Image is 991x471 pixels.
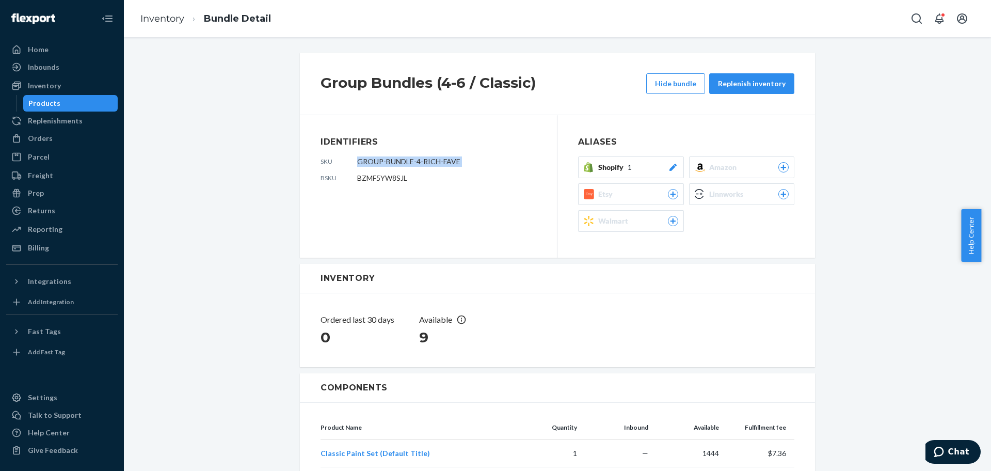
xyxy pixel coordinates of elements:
[28,170,53,181] div: Freight
[689,156,795,178] button: Amazon
[6,344,118,360] a: Add Fast Tag
[28,297,74,306] div: Add Integration
[578,156,684,178] button: Shopify1
[357,174,407,182] span: BZMF5YW8SJL
[709,73,794,94] button: Replenish inventory
[689,183,795,205] button: Linnworks
[6,273,118,290] button: Integrations
[6,221,118,238] a: Reporting
[709,162,741,172] span: Amazon
[6,240,118,256] a: Billing
[28,188,44,198] div: Prep
[906,8,927,29] button: Open Search Box
[723,440,794,467] td: $7.36
[578,183,684,205] button: Etsy
[6,202,118,219] a: Returns
[6,185,118,201] a: Prep
[652,440,724,467] td: 1444
[28,206,55,216] div: Returns
[28,224,62,234] div: Reporting
[28,243,49,253] div: Billing
[28,81,61,91] div: Inventory
[628,162,632,172] span: 1
[28,98,60,108] div: Products
[510,415,581,440] th: Quantity
[581,415,652,440] th: Inbound
[6,41,118,58] a: Home
[6,407,118,423] button: Talk to Support
[28,152,50,162] div: Parcel
[510,440,581,467] td: 1
[6,389,118,406] a: Settings
[132,4,279,34] ol: breadcrumbs
[598,189,617,199] span: Etsy
[28,410,82,420] div: Talk to Support
[28,44,49,55] div: Home
[598,162,628,172] span: Shopify
[709,189,747,199] span: Linnworks
[321,382,794,394] h3: Components
[578,210,684,232] button: Walmart
[6,167,118,184] a: Freight
[6,130,118,147] a: Orders
[6,113,118,129] a: Replenishments
[28,445,78,456] div: Give Feedback
[419,315,452,324] span: Available
[6,149,118,165] a: Parcel
[419,328,428,346] span: 9
[6,425,118,441] a: Help Center
[28,62,59,72] div: Inbounds
[28,348,65,356] div: Add Fast Tag
[321,449,430,458] a: Classic Paint Set (Default Title)
[925,440,981,466] iframe: Opens a widget where you can chat to one of our agents
[204,13,271,24] a: Bundle Detail
[28,116,83,126] div: Replenishments
[321,136,536,148] h3: Identifiers
[961,209,981,262] button: Help Center
[357,157,460,166] span: GROUP-BUNDLE-4-RICH-FAVE
[321,73,646,92] h2: Group Bundles (4-6 / Classic)
[140,13,184,24] a: Inventory
[321,157,337,166] p: sku
[23,95,118,112] a: Products
[6,323,118,340] button: Fast Tags
[598,216,632,226] span: Walmart
[28,326,61,337] div: Fast Tags
[578,136,794,148] h3: Aliases
[321,315,394,324] span: Ordered last 30 days
[97,8,118,29] button: Close Navigation
[6,442,118,459] button: Give Feedback
[6,77,118,94] a: Inventory
[723,415,794,440] th: Fulfillment fee
[28,276,71,287] div: Integrations
[952,8,972,29] button: Open account menu
[6,59,118,75] a: Inbounds
[652,415,724,440] th: Available
[321,174,337,182] p: bsku
[28,392,57,403] div: Settings
[28,428,70,438] div: Help Center
[321,328,330,346] span: 0
[321,272,794,285] h3: Inventory
[28,133,53,144] div: Orders
[11,13,55,24] img: Flexport logo
[646,73,705,94] button: Hide bundle
[6,294,118,310] a: Add Integration
[929,8,950,29] button: Open notifications
[321,415,510,440] th: Product Name
[642,449,648,458] span: —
